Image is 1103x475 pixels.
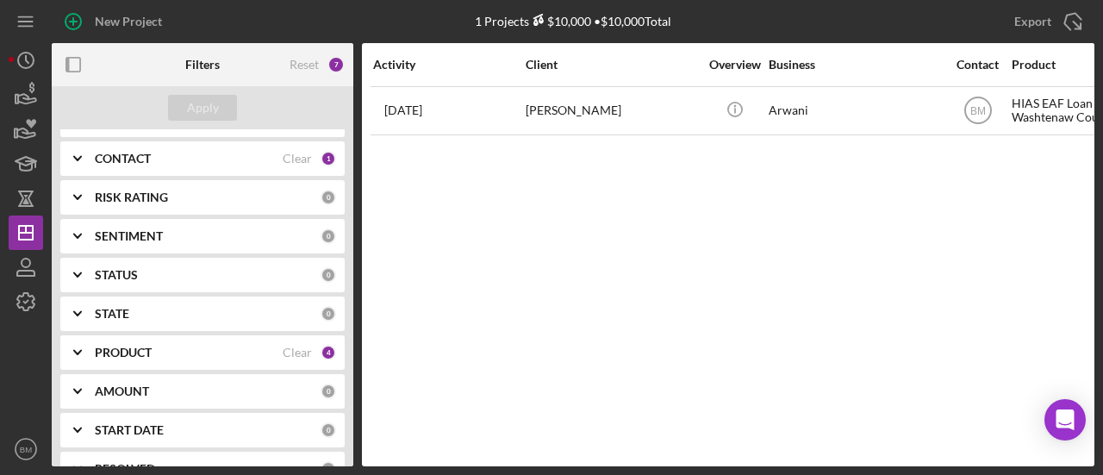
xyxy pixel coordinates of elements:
b: SENTIMENT [95,229,163,243]
div: Reset [290,58,319,72]
div: 4 [321,345,336,360]
b: RISK RATING [95,191,168,204]
time: 2025-09-16 15:21 [384,103,422,117]
b: AMOUNT [95,384,149,398]
div: Export [1014,4,1051,39]
b: PRODUCT [95,346,152,359]
div: 0 [321,190,336,205]
b: START DATE [95,423,164,437]
text: BM [970,105,986,117]
div: Apply [187,95,219,121]
div: 0 [321,306,336,322]
b: CONTACT [95,152,151,166]
div: 0 [321,422,336,438]
div: Clear [283,152,312,166]
div: 0 [321,267,336,283]
div: 0 [321,384,336,399]
div: [PERSON_NAME] [526,88,698,134]
div: 1 [321,151,336,166]
button: New Project [52,4,179,39]
div: Clear [283,346,312,359]
b: STATE [95,307,129,321]
button: BM [9,432,43,466]
div: New Project [95,4,162,39]
div: Contact [945,58,1010,72]
div: 1 Projects • $10,000 Total [475,14,671,28]
text: BM [20,445,32,454]
div: 0 [321,228,336,244]
div: Open Intercom Messenger [1044,399,1086,441]
div: Client [526,58,698,72]
button: Apply [168,95,237,121]
div: Activity [373,58,524,72]
div: Arwani [769,88,941,134]
b: STATUS [95,268,138,282]
b: Filters [185,58,220,72]
div: $10,000 [529,14,591,28]
div: Overview [702,58,767,72]
div: Business [769,58,941,72]
button: Export [997,4,1094,39]
div: 7 [327,56,345,73]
